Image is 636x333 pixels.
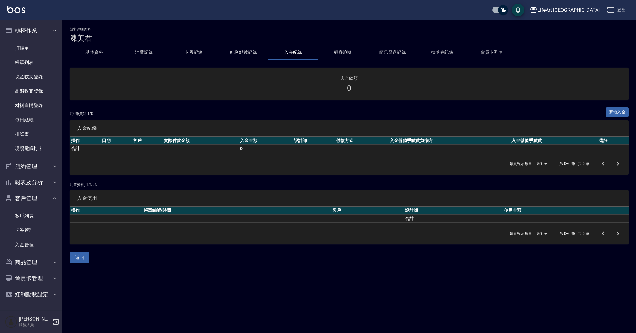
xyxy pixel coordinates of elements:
button: 商品管理 [2,254,60,271]
th: 操作 [70,207,142,215]
td: 0 [238,144,292,153]
a: 高階收支登錄 [2,84,60,98]
th: 實際付款金額 [162,137,238,145]
button: 簡訊發送紀錄 [368,45,417,60]
a: 帳單列表 [2,55,60,70]
button: LifeArt [GEOGRAPHIC_DATA] [527,4,602,16]
th: 日期 [100,137,131,145]
th: 設計師 [292,137,334,145]
h5: [PERSON_NAME] [19,316,51,322]
a: 每日結帳 [2,113,60,127]
h2: 顧客詳細資料 [70,27,629,31]
a: 打帳單 [2,41,60,55]
button: 抽獎券紀錄 [417,45,467,60]
button: 客戶管理 [2,190,60,207]
p: 共 0 筆資料, 1 / 0 [70,111,93,116]
button: 返回 [70,252,89,263]
th: 操作 [70,137,100,145]
a: 入金管理 [2,238,60,252]
span: 入金紀錄 [77,125,621,131]
h2: 入金餘額 [77,75,621,81]
th: 設計師 [403,207,503,215]
button: 消費記錄 [119,45,169,60]
button: 會員卡列表 [467,45,517,60]
th: 入金儲值手續費 [510,137,597,145]
button: 櫃檯作業 [2,22,60,39]
a: 現場電腦打卡 [2,141,60,156]
p: 共 筆資料, 1 / NaN [70,182,629,188]
button: 紅利點數設定 [2,286,60,303]
th: 付款方式 [334,137,388,145]
th: 入金金額 [238,137,292,145]
div: LifeArt [GEOGRAPHIC_DATA] [537,6,600,14]
a: 客戶列表 [2,209,60,223]
th: 帳單編號/時間 [142,207,331,215]
button: 入金紀錄 [268,45,318,60]
th: 客戶 [131,137,162,145]
th: 備註 [597,137,629,145]
th: 入金儲值手續費負擔方 [388,137,510,145]
button: 基本資料 [70,45,119,60]
img: Logo [7,6,25,13]
img: Person [5,316,17,328]
p: 第 0–0 筆 共 0 筆 [559,231,589,236]
button: 紅利點數紀錄 [219,45,268,60]
button: 登出 [605,4,629,16]
h3: 0 [347,84,351,93]
p: 每頁顯示數量 [510,161,532,166]
a: 排班表 [2,127,60,141]
button: 卡券紀錄 [169,45,219,60]
p: 每頁顯示數量 [510,231,532,236]
th: 使用金額 [502,207,629,215]
p: 服務人員 [19,322,51,328]
button: save [512,4,524,16]
span: 入金使用 [77,195,621,201]
button: 報表及分析 [2,174,60,190]
button: 顧客追蹤 [318,45,368,60]
button: 預約管理 [2,158,60,175]
button: 會員卡管理 [2,270,60,286]
p: 第 0–0 筆 共 0 筆 [559,161,589,166]
a: 現金收支登錄 [2,70,60,84]
div: 50 [534,225,549,242]
th: 客戶 [331,207,403,215]
a: 卡券管理 [2,223,60,237]
div: 50 [534,155,549,172]
td: 合計 [70,144,100,153]
button: 新增入金 [606,107,629,117]
h3: 陳美君 [70,34,629,43]
a: 材料自購登錄 [2,98,60,113]
td: 合計 [403,214,503,222]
